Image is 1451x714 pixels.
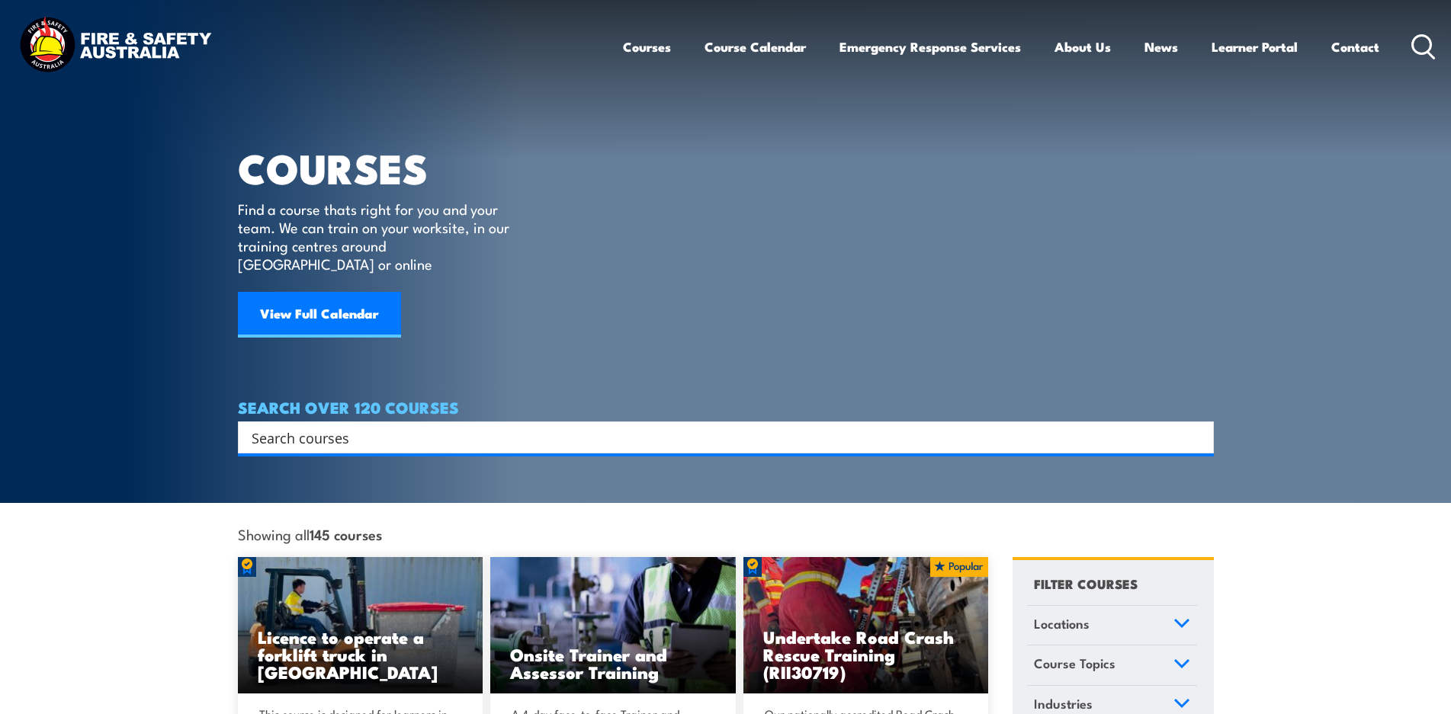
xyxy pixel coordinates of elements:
span: Locations [1034,613,1090,634]
p: Find a course thats right for you and your team. We can train on your worksite, in our training c... [238,200,516,273]
img: Road Crash Rescue Training [743,557,989,694]
img: Licence to operate a forklift truck Training [238,557,483,694]
a: Contact [1331,27,1379,67]
span: Course Topics [1034,653,1116,674]
h3: Licence to operate a forklift truck in [GEOGRAPHIC_DATA] [258,628,464,680]
a: Course Topics [1027,645,1197,685]
h3: Onsite Trainer and Assessor Training [510,645,716,680]
a: Learner Portal [1212,27,1298,67]
a: Locations [1027,606,1197,645]
strong: 145 courses [310,523,382,544]
img: Safety For Leaders [490,557,736,694]
a: Courses [623,27,671,67]
a: View Full Calendar [238,292,401,338]
h3: Undertake Road Crash Rescue Training (RII30719) [763,628,969,680]
a: Emergency Response Services [839,27,1021,67]
button: Search magnifier button [1187,427,1209,448]
span: Showing all [238,526,382,542]
h4: FILTER COURSES [1034,573,1138,594]
a: About Us [1055,27,1111,67]
h4: SEARCH OVER 120 COURSES [238,399,1214,415]
a: Licence to operate a forklift truck in [GEOGRAPHIC_DATA] [238,557,483,694]
a: News [1144,27,1178,67]
input: Search input [252,426,1180,449]
a: Course Calendar [705,27,806,67]
span: Industries [1034,693,1093,714]
h1: COURSES [238,149,531,185]
a: Onsite Trainer and Assessor Training [490,557,736,694]
a: Undertake Road Crash Rescue Training (RII30719) [743,557,989,694]
form: Search form [255,427,1183,448]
